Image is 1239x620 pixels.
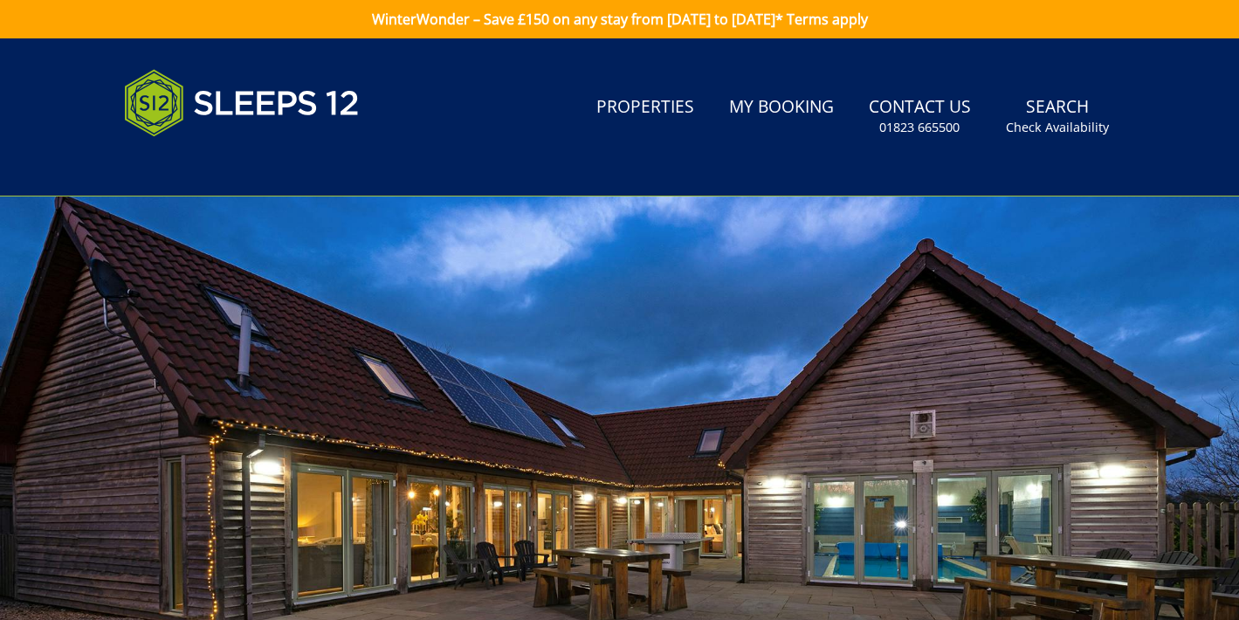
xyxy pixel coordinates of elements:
a: My Booking [722,88,841,127]
img: Sleeps 12 [124,59,360,147]
a: Properties [589,88,701,127]
a: SearchCheck Availability [999,88,1116,145]
iframe: Customer reviews powered by Trustpilot [115,157,299,172]
a: Contact Us01823 665500 [862,88,978,145]
small: Check Availability [1006,119,1109,136]
small: 01823 665500 [879,119,960,136]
